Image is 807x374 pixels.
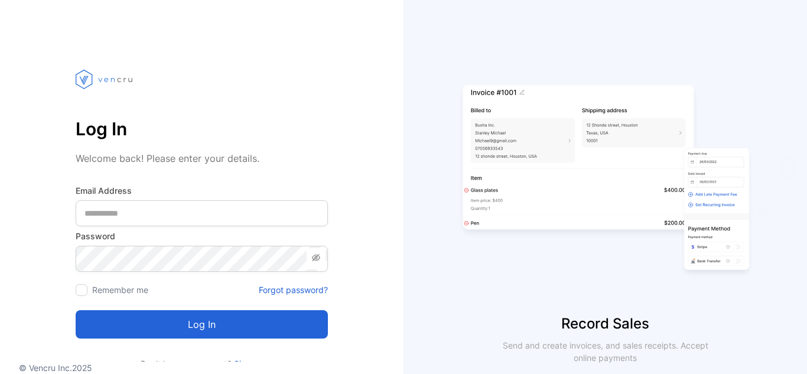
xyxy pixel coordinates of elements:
[76,357,328,370] p: Don't have an account?
[232,359,263,369] a: Sign up
[76,115,328,143] p: Log In
[76,184,328,197] label: Email Address
[76,47,135,111] img: vencru logo
[76,230,328,242] label: Password
[403,313,807,334] p: Record Sales
[259,284,328,296] a: Forgot password?
[492,339,719,364] p: Send and create invoices, and sales receipts. Accept online payments
[76,151,328,165] p: Welcome back! Please enter your details.
[92,285,148,295] label: Remember me
[458,47,753,313] img: slider image
[76,310,328,339] button: Log in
